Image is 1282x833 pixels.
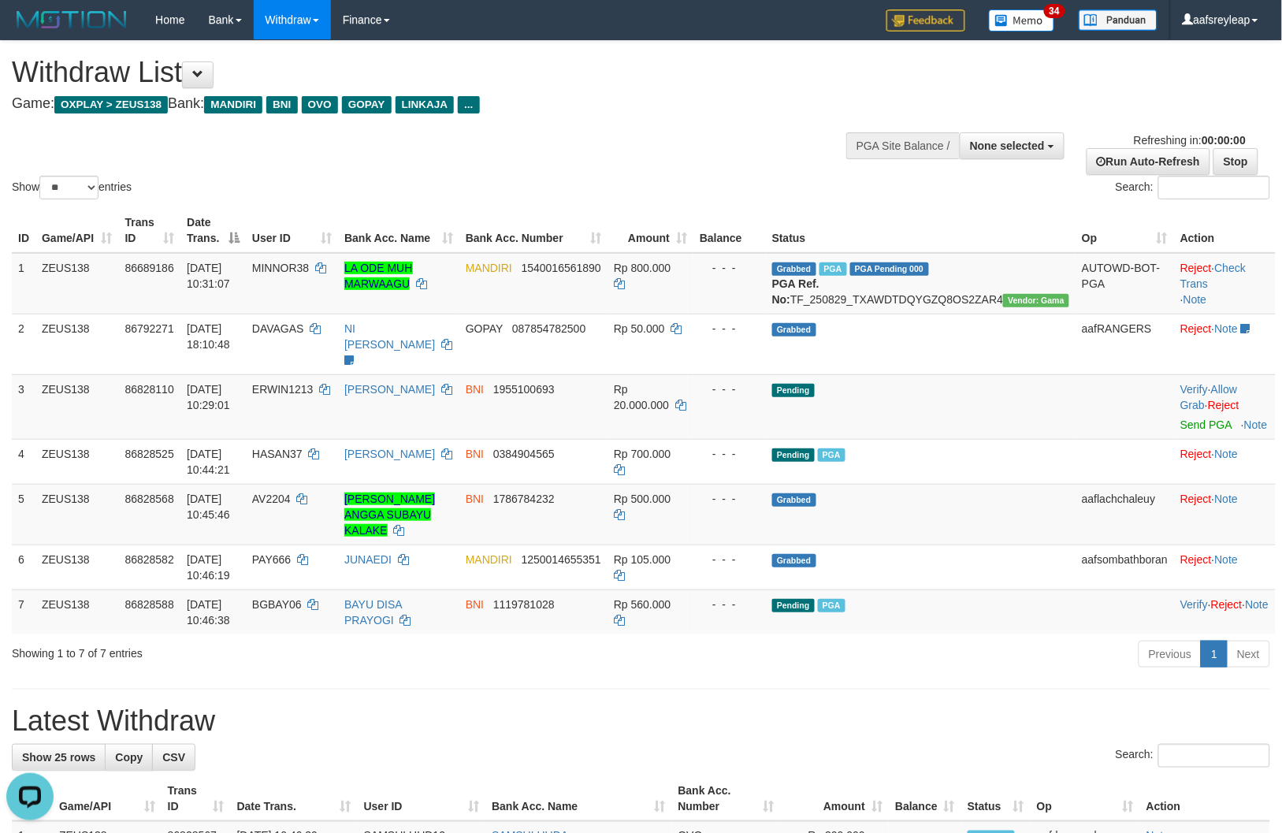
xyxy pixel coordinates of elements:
h1: Latest Withdraw [12,705,1270,737]
span: CSV [162,751,185,764]
div: - - - [700,321,760,337]
a: Stop [1213,148,1258,175]
td: ZEUS138 [35,439,119,484]
a: Verify [1180,598,1208,611]
span: Marked by aafsreyleap [818,448,845,462]
strong: 00:00:00 [1202,134,1246,147]
button: None selected [960,132,1065,159]
th: Date Trans.: activate to sort column descending [180,208,246,253]
span: Show 25 rows [22,751,95,764]
div: - - - [700,597,760,612]
span: AV2204 [252,493,291,505]
span: · [1180,383,1237,411]
span: 86828588 [125,598,174,611]
button: Open LiveChat chat widget [6,6,54,54]
td: aafsombathboran [1076,545,1174,589]
a: BAYU DISA PRAYOGI [344,598,402,627]
th: Status: activate to sort column ascending [961,776,1031,821]
span: Vendor URL: https://trx31.1velocity.biz [1003,294,1069,307]
a: Copy [105,744,153,771]
a: Run Auto-Refresh [1087,148,1210,175]
th: Amount: activate to sort column ascending [608,208,693,253]
td: ZEUS138 [35,484,119,545]
span: [DATE] 10:46:38 [187,598,230,627]
h1: Withdraw List [12,57,839,88]
span: HASAN37 [252,448,303,460]
span: PGA [818,599,845,612]
th: User ID: activate to sort column ascending [358,776,486,821]
input: Search: [1158,176,1270,199]
img: Feedback.jpg [886,9,965,32]
th: Bank Acc. Number: activate to sort column ascending [672,776,781,821]
a: JUNAEDI [344,553,392,566]
span: Rp 20.000.000 [614,383,669,411]
span: PAY666 [252,553,291,566]
span: [DATE] 10:46:19 [187,553,230,582]
span: Rp 50.000 [614,322,665,335]
th: User ID: activate to sort column ascending [246,208,338,253]
td: 2 [12,314,35,374]
span: 86792271 [125,322,174,335]
a: Note [1215,553,1239,566]
th: Game/API: activate to sort column ascending [35,208,119,253]
th: Status [766,208,1076,253]
span: MANDIRI [204,96,262,113]
th: Bank Acc. Name: activate to sort column ascending [485,776,671,821]
a: NI [PERSON_NAME] [344,322,435,351]
a: Send PGA [1180,418,1232,431]
span: 86828582 [125,553,174,566]
td: 3 [12,374,35,439]
td: 4 [12,439,35,484]
th: Amount: activate to sort column ascending [780,776,889,821]
th: Game/API: activate to sort column ascending [53,776,162,821]
th: Op: activate to sort column ascending [1031,776,1140,821]
span: [DATE] 10:29:01 [187,383,230,411]
div: - - - [700,381,760,397]
a: CSV [152,744,195,771]
th: ID [12,208,35,253]
a: Check Trans [1180,262,1246,290]
span: Rp 560.000 [614,598,671,611]
img: Button%20Memo.svg [989,9,1055,32]
a: Reject [1180,553,1212,566]
a: LA ODE MUH MARWAAGU [344,262,412,290]
span: LINKAJA [396,96,455,113]
label: Show entries [12,176,132,199]
a: Note [1184,293,1207,306]
td: · · [1174,374,1276,439]
th: Date Trans.: activate to sort column ascending [231,776,358,821]
span: Copy [115,751,143,764]
span: Pending [772,384,815,397]
span: OVO [302,96,338,113]
span: Pending [772,599,815,612]
span: [DATE] 10:44:21 [187,448,230,476]
td: · · [1174,253,1276,314]
span: Copy 087854782500 to clipboard [512,322,585,335]
span: PGA Pending [850,262,929,276]
div: - - - [700,491,760,507]
a: Note [1215,322,1239,335]
span: Copy 1250014655351 to clipboard [522,553,601,566]
span: Copy 1119781028 to clipboard [493,598,555,611]
span: Marked by aafkaynarin [819,262,847,276]
td: ZEUS138 [35,374,119,439]
span: MANDIRI [466,553,512,566]
select: Showentries [39,176,98,199]
td: · · [1174,589,1276,634]
b: PGA Ref. No: [772,277,819,306]
span: Grabbed [772,323,816,337]
span: BNI [466,598,484,611]
a: Verify [1180,383,1208,396]
span: OXPLAY > ZEUS138 [54,96,168,113]
span: GOPAY [466,322,503,335]
span: ERWIN1213 [252,383,314,396]
span: None selected [970,139,1045,152]
span: Grabbed [772,262,816,276]
span: MANDIRI [466,262,512,274]
th: Trans ID: activate to sort column ascending [119,208,181,253]
span: Grabbed [772,493,816,507]
span: BNI [466,448,484,460]
div: - - - [700,260,760,276]
td: aafRANGERS [1076,314,1174,374]
div: Showing 1 to 7 of 7 entries [12,639,522,661]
